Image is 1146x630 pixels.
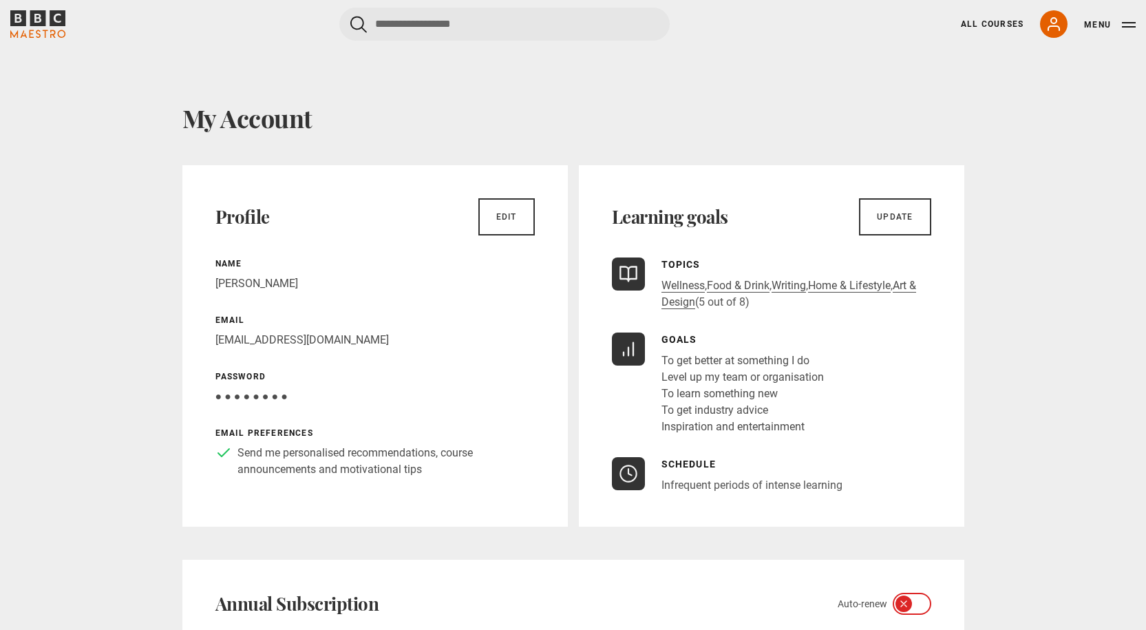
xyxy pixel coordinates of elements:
a: Wellness [661,279,705,293]
p: Infrequent periods of intense learning [661,477,842,494]
p: [EMAIL_ADDRESS][DOMAIN_NAME] [215,332,535,348]
li: To get better at something I do [661,353,824,369]
a: Food & Drink [707,279,770,293]
input: Search [339,8,670,41]
p: Email [215,314,535,326]
a: All Courses [961,18,1023,30]
p: Topics [661,258,931,272]
p: Email preferences [215,427,535,439]
span: ● ● ● ● ● ● ● ● [215,390,288,403]
a: Writing [772,279,806,293]
a: Edit [478,198,535,235]
a: Home & Lifestyle [808,279,891,293]
h1: My Account [182,103,964,132]
svg: BBC Maestro [10,10,65,38]
p: Name [215,258,535,270]
p: Send me personalised recommendations, course announcements and motivational tips [237,445,535,478]
p: , , , , (5 out of 8) [661,277,931,311]
li: Inspiration and entertainment [661,419,824,435]
h2: Learning goals [612,206,728,228]
p: Goals [661,333,824,347]
li: To get industry advice [661,402,824,419]
p: Schedule [661,457,842,472]
h2: Annual Subscription [215,593,379,615]
p: Password [215,370,535,383]
button: Toggle navigation [1084,18,1136,32]
p: [PERSON_NAME] [215,275,535,292]
li: Level up my team or organisation [661,369,824,386]
h2: Profile [215,206,270,228]
a: Update [859,198,931,235]
span: Auto-renew [838,597,887,611]
li: To learn something new [661,386,824,402]
button: Submit the search query [350,16,367,33]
